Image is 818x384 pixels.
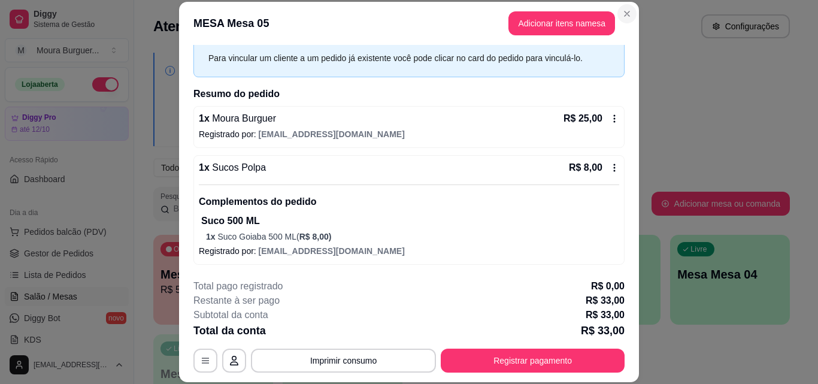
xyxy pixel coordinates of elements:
[193,294,280,308] p: Restante à ser pago
[617,4,637,23] button: Close
[563,111,602,126] p: R$ 25,00
[508,11,615,35] button: Adicionar itens namesa
[299,232,332,241] span: R$ 8,00 )
[206,231,619,243] p: Suco Goiaba 500 ML (
[193,308,268,322] p: Subtotal da conta
[199,111,276,126] p: 1 x
[591,279,625,294] p: R$ 0,00
[199,128,619,140] p: Registrado por:
[193,322,266,339] p: Total da conta
[441,349,625,373] button: Registrar pagamento
[199,245,619,257] p: Registrado por:
[586,294,625,308] p: R$ 33,00
[208,52,598,65] div: Para vincular um cliente a um pedido já existente você pode clicar no card do pedido para vinculá...
[193,279,283,294] p: Total pago registrado
[193,87,625,101] h2: Resumo do pedido
[259,129,405,139] span: [EMAIL_ADDRESS][DOMAIN_NAME]
[201,214,619,228] p: Suco 500 ML
[179,2,639,45] header: MESA Mesa 05
[581,322,625,339] p: R$ 33,00
[586,308,625,322] p: R$ 33,00
[199,161,266,175] p: 1 x
[569,161,602,175] p: R$ 8,00
[206,232,217,241] span: 1 x
[199,195,619,209] p: Complementos do pedido
[210,162,266,173] span: Sucos Polpa
[259,246,405,256] span: [EMAIL_ADDRESS][DOMAIN_NAME]
[210,113,276,123] span: Moura Burguer
[251,349,436,373] button: Imprimir consumo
